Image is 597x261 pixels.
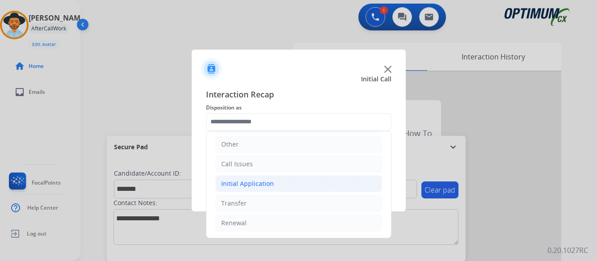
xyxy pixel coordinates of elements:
[221,160,253,168] div: Call Issues
[221,219,247,227] div: Renewal
[221,179,274,188] div: Initial Application
[221,140,239,149] div: Other
[206,88,391,102] span: Interaction Recap
[221,199,247,208] div: Transfer
[361,75,391,84] span: Initial Call
[547,245,588,256] p: 0.20.1027RC
[201,58,222,80] img: contactIcon
[206,102,391,113] span: Disposition as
